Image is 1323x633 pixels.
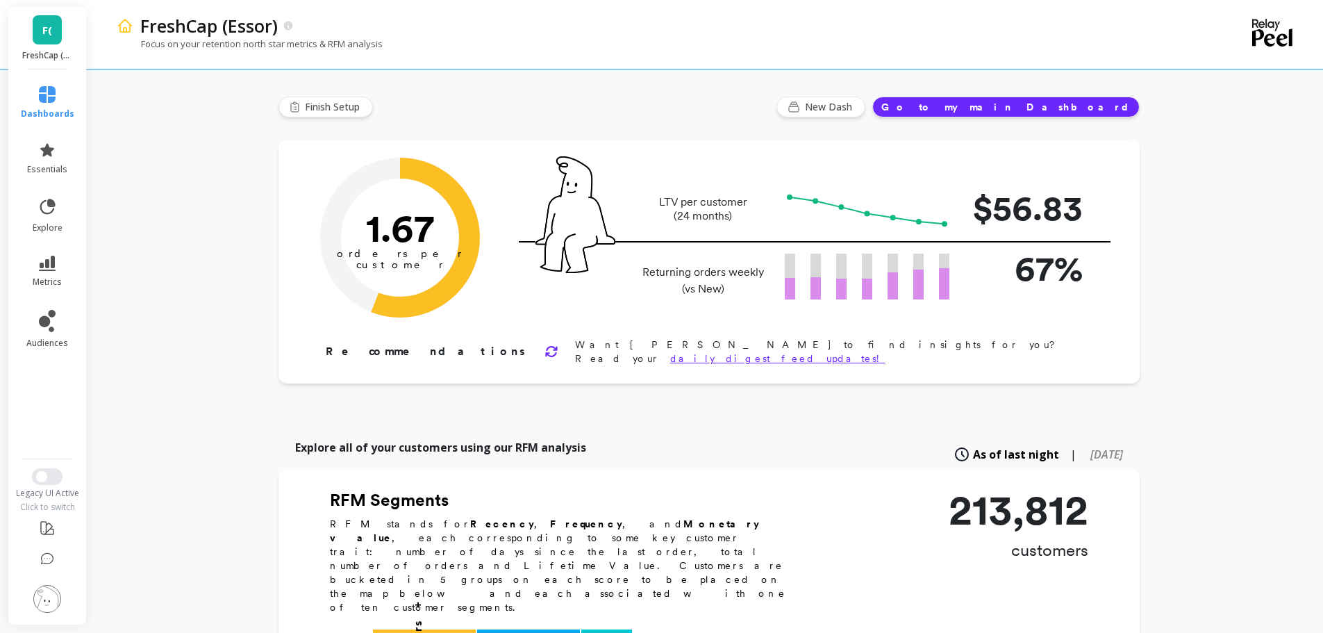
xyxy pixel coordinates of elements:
[21,108,74,120] span: dashboards
[33,222,63,233] span: explore
[42,22,52,38] span: F(
[330,489,802,511] h2: RFM Segments
[366,205,434,251] text: 1.67
[949,489,1088,531] p: 213,812
[1090,447,1123,462] span: [DATE]
[1070,446,1076,463] span: |
[949,539,1088,561] p: customers
[305,100,364,114] span: Finish Setup
[33,277,62,288] span: metrics
[972,242,1083,295] p: 67%
[670,353,885,364] a: daily digest feed updates!
[117,17,133,34] img: header icon
[32,468,63,485] button: Switch to New UI
[776,97,865,117] button: New Dash
[140,14,278,38] p: FreshCap (Essor)
[117,38,383,50] p: Focus on your retention north star metrics & RFM analysis
[356,258,444,271] tspan: customer
[550,518,622,529] b: Frequency
[638,264,768,297] p: Returning orders weekly (vs New)
[535,156,615,273] img: pal seatted on line
[805,100,856,114] span: New Dash
[7,488,88,499] div: Legacy UI Active
[330,517,802,614] p: RFM stands for , , and , each corresponding to some key customer trait: number of days since the ...
[7,502,88,513] div: Click to switch
[973,446,1059,463] span: As of last night
[22,50,73,61] p: FreshCap (Essor)
[470,518,534,529] b: Recency
[575,338,1095,365] p: Want [PERSON_NAME] to find insights for you? Read your
[972,182,1083,234] p: $56.83
[295,439,586,456] p: Explore all of your customers using our RFM analysis
[337,247,463,260] tspan: orders per
[638,195,768,223] p: LTV per customer (24 months)
[326,343,528,360] p: Recommendations
[27,164,67,175] span: essentials
[26,338,68,349] span: audiences
[278,97,373,117] button: Finish Setup
[33,585,61,613] img: profile picture
[872,97,1140,117] button: Go to my main Dashboard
